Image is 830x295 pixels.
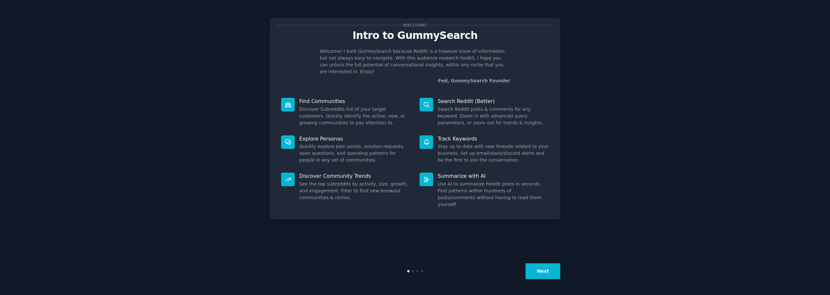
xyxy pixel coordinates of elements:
p: Summarize with AI [438,173,549,179]
p: Explore Personas [299,135,410,142]
dd: Stay up to date with new threads related to your business. Set up email/slack/discord alerts and ... [438,143,549,164]
div: - [436,77,510,84]
p: Search Reddit (Better) [438,98,549,105]
span: Welcome! [402,22,428,28]
p: Welcome! I built GummySearch because Reddit is a treasure trove of information, but not always ea... [320,48,510,75]
p: Intro to GummySearch [277,30,553,41]
dd: Discover Subreddits full of your target customers. Quickly identify the active, new, or growing c... [299,106,410,126]
p: Track Keywords [438,135,549,142]
dd: Use AI to summarize Reddit posts in seconds. Find patterns within hundreds of posts/comments with... [438,181,549,208]
button: Next [526,263,560,279]
dd: Search Reddit posts & comments for any keyword. Zoom in with advanced query parameters, or zoom o... [438,106,549,126]
p: Find Communities [299,98,410,105]
dd: Quickly explore pain points, solution requests, open questions, and spending patterns for people ... [299,143,410,164]
dd: See the top subreddits by activity, size, growth, and engagement. Filter to find new breakout com... [299,181,410,201]
a: Fed, GummySearch Founder [438,78,510,84]
p: Discover Community Trends [299,173,410,179]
